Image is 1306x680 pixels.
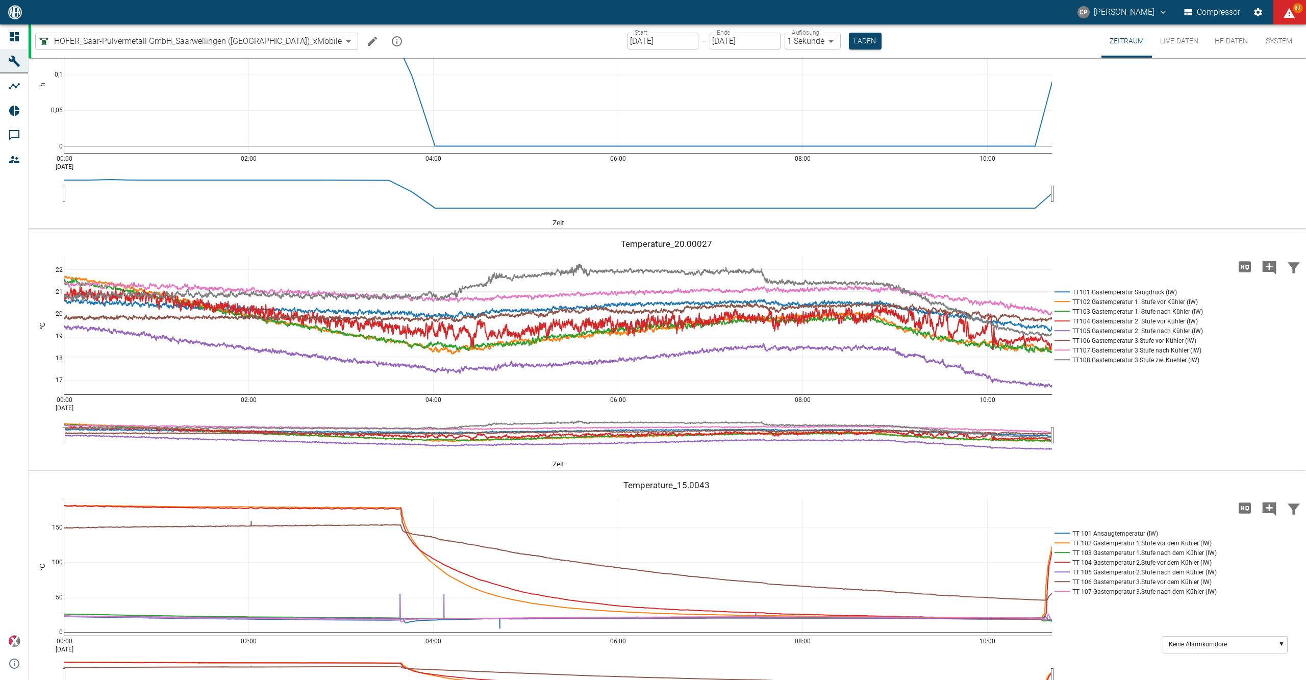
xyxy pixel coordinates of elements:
[717,28,730,37] label: Ende
[1249,3,1267,21] button: Einstellungen
[1282,495,1306,521] button: Daten filtern
[1152,24,1207,58] button: Live-Daten
[1076,3,1169,21] button: christoph.palm@neuman-esser.com
[849,33,882,49] button: Laden
[1282,254,1306,280] button: Daten filtern
[1257,254,1282,280] button: Kommentar hinzufügen
[1182,3,1243,21] button: Compressor
[362,31,383,52] button: Machine bearbeiten
[387,31,407,52] button: mission info
[7,5,23,19] img: logo
[1101,24,1152,58] button: Zeitraum
[38,35,342,47] a: HOFER_Saar-Pulvermetall GmbH_Saarwellingen ([GEOGRAPHIC_DATA])_xMobile
[1256,24,1302,58] button: System
[8,635,20,647] img: Xplore Logo
[1233,502,1257,512] span: Hohe Auflösung
[701,35,707,47] p: –
[792,28,819,37] label: Auflösung
[1257,495,1282,521] button: Kommentar hinzufügen
[635,28,647,37] label: Start
[710,33,781,49] input: DD.MM.YYYY
[1233,261,1257,271] span: Hohe Auflösung
[785,33,841,49] div: 1 Sekunde
[54,35,342,47] span: HOFER_Saar-Pulvermetall GmbH_Saarwellingen ([GEOGRAPHIC_DATA])_xMobile
[1293,3,1303,13] span: 87
[1207,24,1256,58] button: HF-Daten
[1077,6,1090,18] div: CP
[1169,641,1227,648] text: Keine Alarmkorridore
[627,33,698,49] input: DD.MM.YYYY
